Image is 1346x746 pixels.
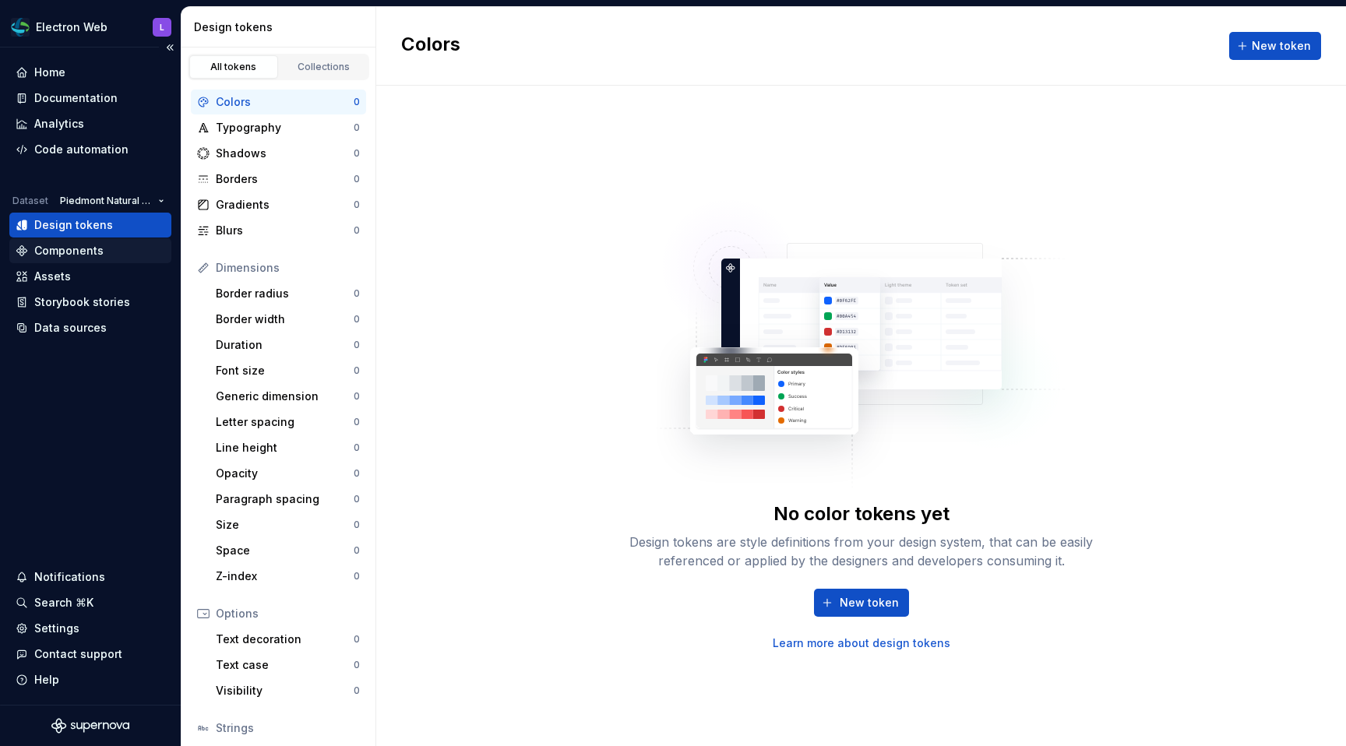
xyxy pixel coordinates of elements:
[354,173,360,185] div: 0
[9,590,171,615] button: Search ⌘K
[210,538,366,563] a: Space0
[216,657,354,673] div: Text case
[9,642,171,667] button: Contact support
[354,121,360,134] div: 0
[354,467,360,480] div: 0
[210,410,366,435] a: Letter spacing0
[216,632,354,647] div: Text decoration
[354,544,360,557] div: 0
[191,141,366,166] a: Shadows0
[216,146,354,161] div: Shadows
[34,90,118,106] div: Documentation
[34,116,84,132] div: Analytics
[34,320,107,336] div: Data sources
[216,466,354,481] div: Opacity
[216,311,354,327] div: Border width
[216,223,354,238] div: Blurs
[191,90,366,114] a: Colors0
[210,384,366,409] a: Generic dimension0
[191,115,366,140] a: Typography0
[216,120,354,135] div: Typography
[194,19,369,35] div: Design tokens
[354,633,360,646] div: 0
[216,260,360,276] div: Dimensions
[9,137,171,162] a: Code automation
[210,564,366,589] a: Z-index0
[210,627,366,652] a: Text decoration0
[191,192,366,217] a: Gradients0
[216,363,354,378] div: Font size
[9,290,171,315] a: Storybook stories
[216,568,354,584] div: Z-index
[354,147,360,160] div: 0
[216,543,354,558] div: Space
[216,683,354,698] div: Visibility
[11,18,30,37] img: f6f21888-ac52-4431-a6ea-009a12e2bf23.png
[3,10,178,44] button: Electron WebL
[210,307,366,332] a: Border width0
[210,487,366,512] a: Paragraph spacing0
[210,512,366,537] a: Size0
[401,32,460,60] h2: Colors
[354,416,360,428] div: 0
[216,286,354,301] div: Border radius
[285,61,363,73] div: Collections
[53,190,171,212] button: Piedmont Natural Gas
[216,517,354,533] div: Size
[1229,32,1321,60] button: New token
[354,442,360,454] div: 0
[354,339,360,351] div: 0
[9,616,171,641] a: Settings
[160,21,164,33] div: L
[216,606,360,621] div: Options
[210,678,366,703] a: Visibility0
[354,96,360,108] div: 0
[34,142,129,157] div: Code automation
[773,501,950,526] div: No color tokens yet
[191,167,366,192] a: Borders0
[216,197,354,213] div: Gradients
[210,333,366,357] a: Duration0
[9,264,171,289] a: Assets
[9,565,171,589] button: Notifications
[34,65,65,80] div: Home
[51,718,129,734] svg: Supernova Logo
[354,684,360,697] div: 0
[210,461,366,486] a: Opacity0
[34,621,79,636] div: Settings
[814,589,909,617] button: New token
[216,414,354,430] div: Letter spacing
[354,659,360,671] div: 0
[159,37,181,58] button: Collapse sidebar
[9,213,171,238] a: Design tokens
[773,635,950,651] a: Learn more about design tokens
[9,86,171,111] a: Documentation
[210,653,366,677] a: Text case0
[354,364,360,377] div: 0
[354,224,360,237] div: 0
[34,595,93,611] div: Search ⌘K
[216,491,354,507] div: Paragraph spacing
[216,720,360,736] div: Strings
[210,435,366,460] a: Line height0
[60,195,152,207] span: Piedmont Natural Gas
[36,19,107,35] div: Electron Web
[216,94,354,110] div: Colors
[34,294,130,310] div: Storybook stories
[191,218,366,243] a: Blurs0
[354,519,360,531] div: 0
[34,269,71,284] div: Assets
[612,533,1111,570] div: Design tokens are style definitions from your design system, that can be easily referenced or app...
[9,667,171,692] button: Help
[216,337,354,353] div: Duration
[354,493,360,505] div: 0
[354,287,360,300] div: 0
[34,243,104,259] div: Components
[210,358,366,383] a: Font size0
[1252,38,1311,54] span: New token
[354,313,360,325] div: 0
[840,595,899,611] span: New token
[210,281,366,306] a: Border radius0
[34,569,105,585] div: Notifications
[195,61,273,73] div: All tokens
